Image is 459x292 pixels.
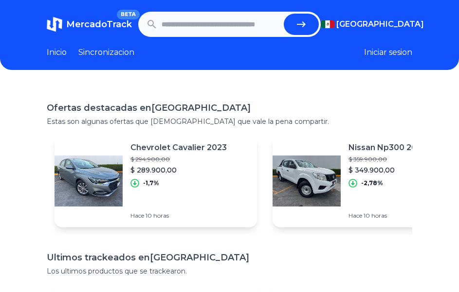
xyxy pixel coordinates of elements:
[130,155,227,163] p: $ 294.900,00
[143,179,159,187] p: -1,7%
[47,101,412,115] h1: Ofertas destacadas en [GEOGRAPHIC_DATA]
[273,147,341,215] img: Featured image
[349,142,427,154] p: Nissan Np300 2020
[47,17,62,32] img: MercadoTrack
[66,19,132,30] span: MercadoTrack
[349,212,427,220] p: Hace 10 horas
[364,47,412,58] button: Iniciar sesion
[55,147,123,215] img: Featured image
[130,142,227,154] p: Chevrolet Cavalier 2023
[47,266,412,276] p: Los ultimos productos que se trackearon.
[321,20,334,28] img: Mexico
[47,17,132,32] a: MercadoTrackBETA
[321,18,412,30] button: [GEOGRAPHIC_DATA]
[361,179,383,187] p: -2,78%
[336,18,424,30] span: [GEOGRAPHIC_DATA]
[130,165,227,175] p: $ 289.900,00
[78,47,134,58] a: Sincronizacion
[47,117,412,126] p: Estas son algunas ofertas que [DEMOGRAPHIC_DATA] que vale la pena compartir.
[349,165,427,175] p: $ 349.900,00
[349,155,427,163] p: $ 359.900,00
[117,10,140,19] span: BETA
[47,251,412,264] h1: Ultimos trackeados en [GEOGRAPHIC_DATA]
[130,212,227,220] p: Hace 10 horas
[47,47,67,58] a: Inicio
[55,134,257,227] a: Featured imageChevrolet Cavalier 2023$ 294.900,00$ 289.900,00-1,7%Hace 10 horas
